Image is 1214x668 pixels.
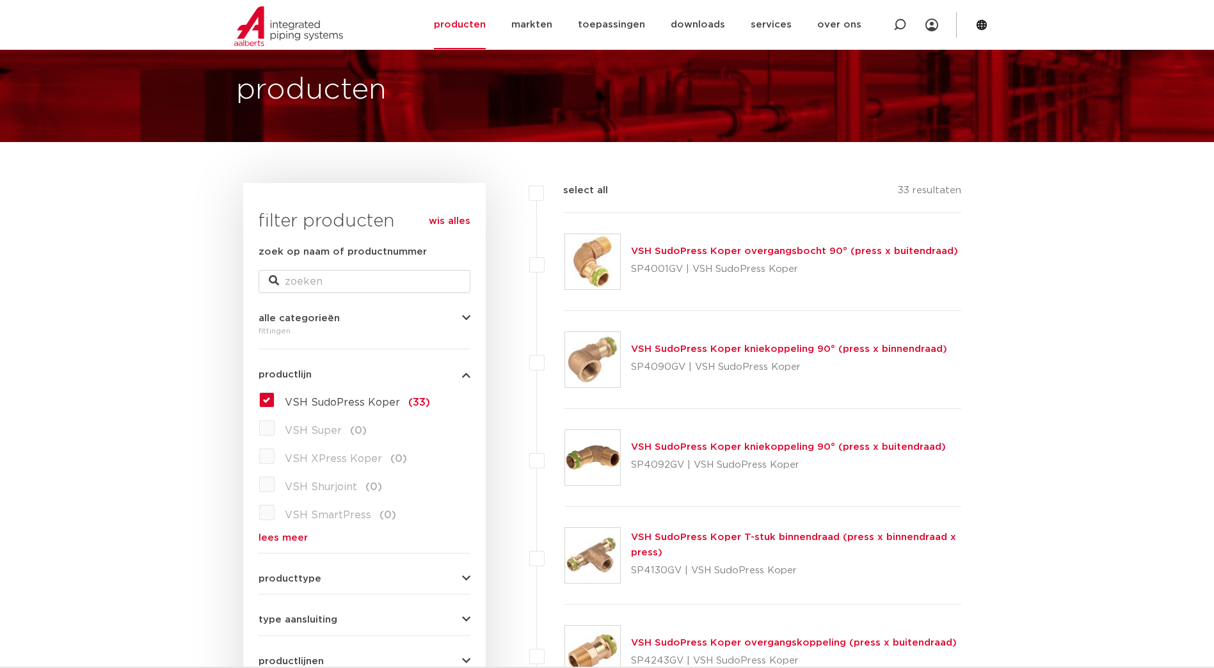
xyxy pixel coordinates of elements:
[631,455,946,475] p: SP4092GV | VSH SudoPress Koper
[544,183,608,198] label: select all
[631,442,946,452] a: VSH SudoPress Koper kniekoppeling 90° (press x buitendraad)
[259,615,337,624] span: type aansluiting
[285,425,342,436] span: VSH Super
[379,510,396,520] span: (0)
[565,234,620,289] img: Thumbnail for VSH SudoPress Koper overgangsbocht 90° (press x buitendraad)
[259,656,324,666] span: productlijnen
[631,259,958,280] p: SP4001GV | VSH SudoPress Koper
[565,528,620,583] img: Thumbnail for VSH SudoPress Koper T-stuk binnendraad (press x binnendraad x press)
[631,246,958,256] a: VSH SudoPress Koper overgangsbocht 90° (press x buitendraad)
[259,574,321,584] span: producttype
[259,574,470,584] button: producttype
[236,70,387,111] h1: producten
[285,454,382,464] span: VSH XPress Koper
[259,370,312,379] span: productlijn
[365,482,382,492] span: (0)
[285,397,400,408] span: VSH SudoPress Koper
[390,454,407,464] span: (0)
[259,533,470,543] a: lees meer
[565,430,620,485] img: Thumbnail for VSH SudoPress Koper kniekoppeling 90° (press x buitendraad)
[259,209,470,234] h3: filter producten
[259,314,340,323] span: alle categorieën
[631,532,956,557] a: VSH SudoPress Koper T-stuk binnendraad (press x binnendraad x press)
[285,482,357,492] span: VSH Shurjoint
[259,656,470,666] button: productlijnen
[408,397,430,408] span: (33)
[285,510,371,520] span: VSH SmartPress
[259,615,470,624] button: type aansluiting
[259,323,470,338] div: fittingen
[429,214,470,229] a: wis alles
[350,425,367,436] span: (0)
[259,270,470,293] input: zoeken
[259,244,427,260] label: zoek op naam of productnummer
[631,357,947,378] p: SP4090GV | VSH SudoPress Koper
[631,561,962,581] p: SP4130GV | VSH SudoPress Koper
[898,183,961,203] p: 33 resultaten
[259,370,470,379] button: productlijn
[631,638,957,648] a: VSH SudoPress Koper overgangskoppeling (press x buitendraad)
[631,344,947,354] a: VSH SudoPress Koper kniekoppeling 90° (press x binnendraad)
[259,314,470,323] button: alle categorieën
[565,332,620,387] img: Thumbnail for VSH SudoPress Koper kniekoppeling 90° (press x binnendraad)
